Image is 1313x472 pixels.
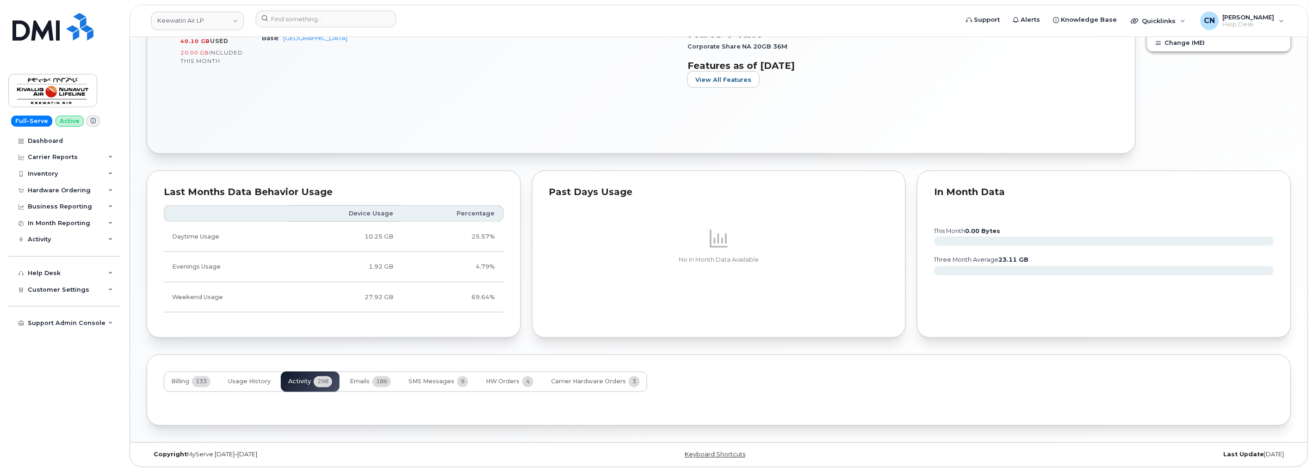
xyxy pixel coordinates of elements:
td: Weekend Usage [164,282,289,313]
span: 4 [522,376,533,387]
a: Keyboard Shortcuts [685,451,745,458]
span: 20.00 GB [180,49,209,56]
div: Past Days Usage [549,188,889,197]
a: Keewatin Air LP. [151,12,244,30]
td: Evenings Usage [164,252,289,282]
h3: Rate Plan [687,24,1102,41]
td: 4.79% [402,252,503,282]
span: View All Features [695,75,752,84]
span: SMS Messages [409,378,454,386]
tspan: 23.11 GB [999,256,1029,263]
text: three month average [934,256,1029,263]
input: Find something... [256,11,396,27]
span: Base [262,35,283,42]
tr: Friday from 6:00pm to Monday 8:00am [164,282,504,313]
div: MyServe [DATE]–[DATE] [147,451,528,459]
button: View All Features [687,71,760,88]
span: HW Orders [486,378,520,386]
tr: Weekdays from 6:00pm to 8:00am [164,252,504,282]
th: Percentage [402,205,503,222]
td: 25.57% [402,222,503,252]
span: included this month [180,49,243,64]
button: Change IMEI [1147,35,1291,51]
span: used [210,37,229,44]
strong: Copyright [154,451,187,458]
td: 69.64% [402,282,503,313]
td: 1.92 GB [289,252,402,282]
iframe: Messenger Launcher [1273,432,1306,465]
a: [GEOGRAPHIC_DATA] [283,35,347,42]
a: Support [960,11,1007,29]
div: In Month Data [934,188,1274,197]
span: 133 [192,376,211,387]
div: Connor Nguyen [1194,12,1291,30]
div: Last Months Data Behavior Usage [164,188,504,197]
span: 3 [629,376,640,387]
td: 10.25 GB [289,222,402,252]
a: Knowledge Base [1047,11,1124,29]
h3: Features as of [DATE] [687,60,1102,71]
span: 40.10 GB [180,38,210,44]
th: Device Usage [289,205,402,222]
span: Support [974,15,1000,25]
strong: Last Update [1224,451,1264,458]
span: Knowledge Base [1061,15,1117,25]
div: [DATE] [910,451,1291,459]
td: 27.92 GB [289,282,402,313]
span: [PERSON_NAME] [1223,13,1275,21]
tspan: 0.00 Bytes [966,227,1001,234]
span: Carrier Hardware Orders [551,378,626,386]
span: Usage History [228,378,271,386]
span: 9 [457,376,468,387]
span: 186 [372,376,391,387]
span: Billing [171,378,189,386]
span: CN [1204,15,1215,26]
span: Emails [350,378,370,386]
span: Corporate Share NA 20GB 36M [687,43,793,50]
div: Quicklinks [1125,12,1192,30]
span: Help Desk [1223,21,1275,28]
a: Alerts [1007,11,1047,29]
p: No In Month Data Available [549,256,889,264]
td: Daytime Usage [164,222,289,252]
span: Quicklinks [1142,17,1176,25]
text: this month [934,227,1001,234]
span: Alerts [1021,15,1040,25]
